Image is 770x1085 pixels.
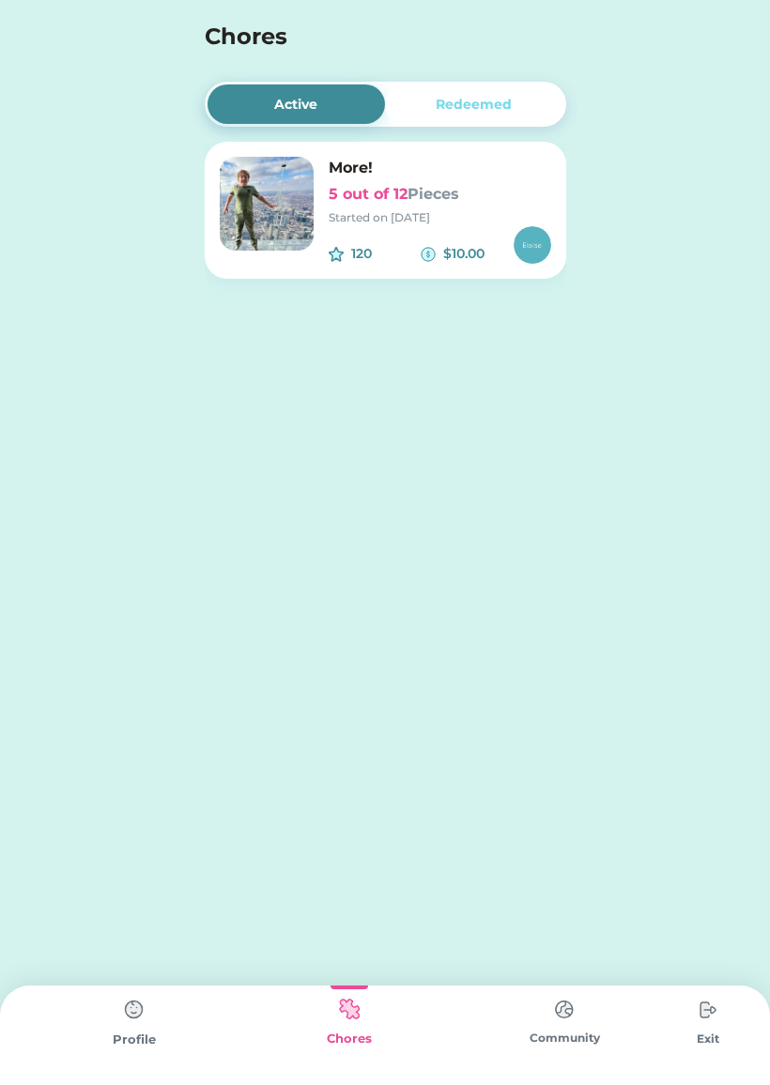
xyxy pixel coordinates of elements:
[443,244,514,264] div: $10.00
[115,991,153,1029] img: type%3Dchores%2C%20state%3Ddefault.svg
[408,185,459,203] font: Pieces
[329,183,551,206] h6: 5 out of 12
[436,95,512,115] div: Redeemed
[351,244,422,264] div: 120
[421,247,436,262] img: money-cash-dollar-coin--accounting-billing-payment-cash-coin-currency-money-finance.svg
[329,157,551,179] h6: More!
[205,20,516,53] h4: Chores
[689,991,727,1029] img: type%3Dchores%2C%20state%3Ddefault.svg
[329,247,344,262] img: interface-favorite-star--reward-rating-rate-social-star-media-favorite-like-stars.svg
[220,157,314,251] img: image.png
[672,1031,744,1047] div: Exit
[457,1030,672,1047] div: Community
[546,991,583,1028] img: type%3Dchores%2C%20state%3Ddefault.svg
[274,95,317,115] div: Active
[26,1031,241,1049] div: Profile
[331,991,368,1028] img: type%3Dkids%2C%20state%3Dselected.svg
[329,209,551,226] div: Started on [DATE]
[241,1030,456,1048] div: Chores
